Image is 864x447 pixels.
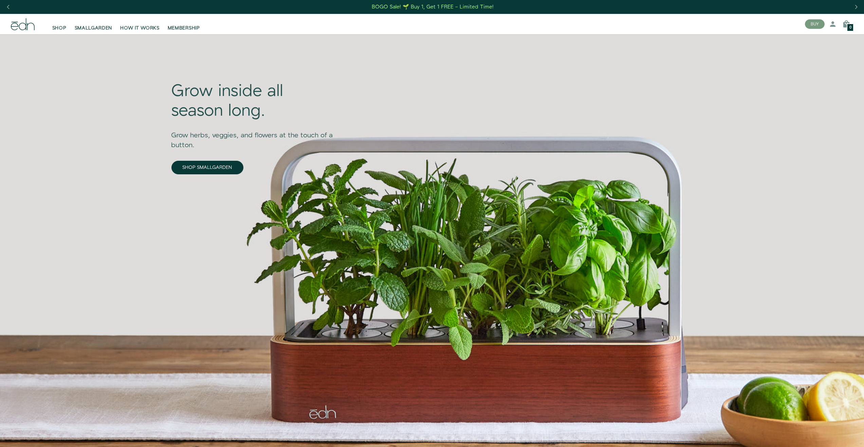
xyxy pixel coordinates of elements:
span: SMALLGARDEN [75,25,112,32]
span: SHOP [52,25,67,32]
a: SHOP [48,17,71,32]
div: BOGO Sale! 🌱 Buy 1, Get 1 FREE – Limited Time! [372,3,494,11]
a: BOGO Sale! 🌱 Buy 1, Get 1 FREE – Limited Time! [371,2,494,12]
span: 0 [849,26,851,30]
span: HOW IT WORKS [120,25,159,32]
a: SMALLGARDEN [71,17,116,32]
button: BUY [805,19,825,29]
a: MEMBERSHIP [164,17,204,32]
div: Grow inside all season long. [171,82,336,121]
span: MEMBERSHIP [168,25,200,32]
div: Grow herbs, veggies, and flowers at the touch of a button. [171,121,336,150]
a: SHOP SMALLGARDEN [171,161,243,174]
iframe: Opens a widget where you can find more information [811,427,857,444]
a: HOW IT WORKS [116,17,163,32]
